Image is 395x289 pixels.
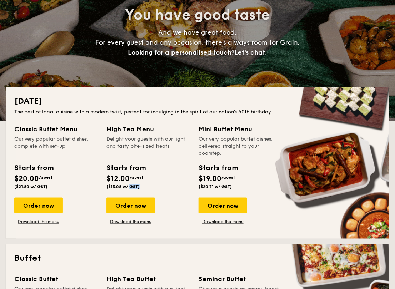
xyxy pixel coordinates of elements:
h2: [DATE] [14,96,381,107]
div: Starts from [14,163,53,173]
div: Order now [199,198,247,213]
h2: Buffet [14,253,381,264]
span: Looking for a personalised touch? [128,49,235,56]
div: Starts from [199,163,237,173]
span: Let's chat. [235,49,267,56]
div: Mini Buffet Menu [199,124,282,134]
span: /guest [39,175,52,180]
div: Order now [14,198,63,213]
div: High Tea Menu [106,124,190,134]
span: ($13.08 w/ GST) [106,184,140,189]
div: Classic Buffet [14,274,98,284]
div: Classic Buffet Menu [14,124,98,134]
div: Seminar Buffet [199,274,282,284]
span: /guest [130,175,143,180]
span: ($20.71 w/ GST) [199,184,232,189]
a: Download the menu [14,219,63,225]
span: $20.00 [14,174,39,183]
span: /guest [221,175,235,180]
div: Delight your guests with our light and tasty bite-sized treats. [106,136,190,157]
div: Our very popular buffet dishes, complete with set-up. [14,136,98,157]
span: And we have great food. For every guest and any occasion, there’s always room for Grain. [95,29,300,56]
a: Download the menu [106,219,155,225]
span: $19.00 [199,174,221,183]
div: Order now [106,198,155,213]
span: You have good taste [125,6,270,24]
div: Our very popular buffet dishes, delivered straight to your doorstep. [199,136,282,157]
span: ($21.80 w/ GST) [14,184,47,189]
div: Starts from [106,163,145,173]
div: The best of local cuisine with a modern twist, perfect for indulging in the spirit of our nation’... [14,108,381,116]
div: High Tea Buffet [106,274,190,284]
span: $12.00 [106,174,130,183]
a: Download the menu [199,219,247,225]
